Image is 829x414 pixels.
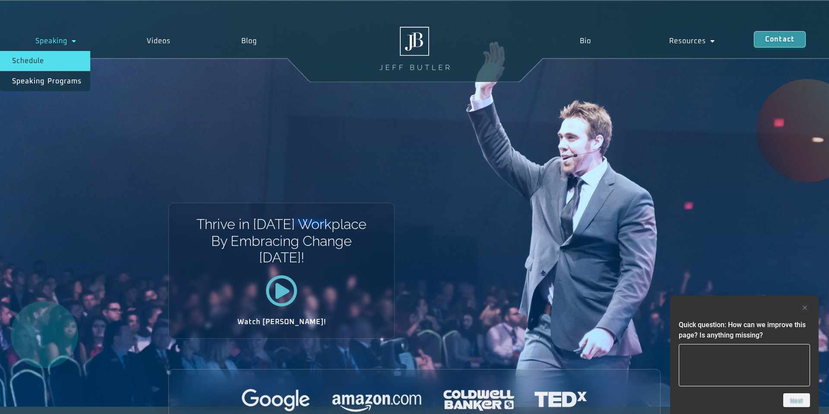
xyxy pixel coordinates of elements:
a: Resources [630,31,753,51]
a: Bio [541,31,630,51]
h1: Thrive in [DATE] Workplace By Embracing Change [DATE]! [196,216,367,266]
a: Videos [112,31,206,51]
h2: Quick question: How can we improve this page? Is anything missing? [679,320,810,341]
span: Contact [765,36,794,43]
a: Blog [206,31,292,51]
button: Next question [783,393,810,407]
h2: Watch [PERSON_NAME]! [199,318,364,325]
nav: Menu [541,31,754,51]
div: Quick question: How can we improve this page? Is anything missing? [679,303,810,407]
button: Hide survey [800,303,810,313]
a: Contact [754,31,806,48]
textarea: Quick question: How can we improve this page? Is anything missing? [679,344,810,386]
